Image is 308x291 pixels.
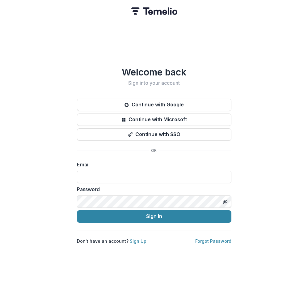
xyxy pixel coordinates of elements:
button: Continue with SSO [77,128,231,141]
button: Sign In [77,210,231,223]
img: Temelio [131,7,177,15]
button: Toggle password visibility [220,197,230,207]
h1: Welcome back [77,66,231,78]
p: Don't have an account? [77,238,146,244]
h2: Sign into your account [77,80,231,86]
label: Email [77,161,228,168]
label: Password [77,186,228,193]
button: Continue with Google [77,99,231,111]
button: Continue with Microsoft [77,113,231,126]
a: Forgot Password [195,238,231,244]
a: Sign Up [130,238,146,244]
